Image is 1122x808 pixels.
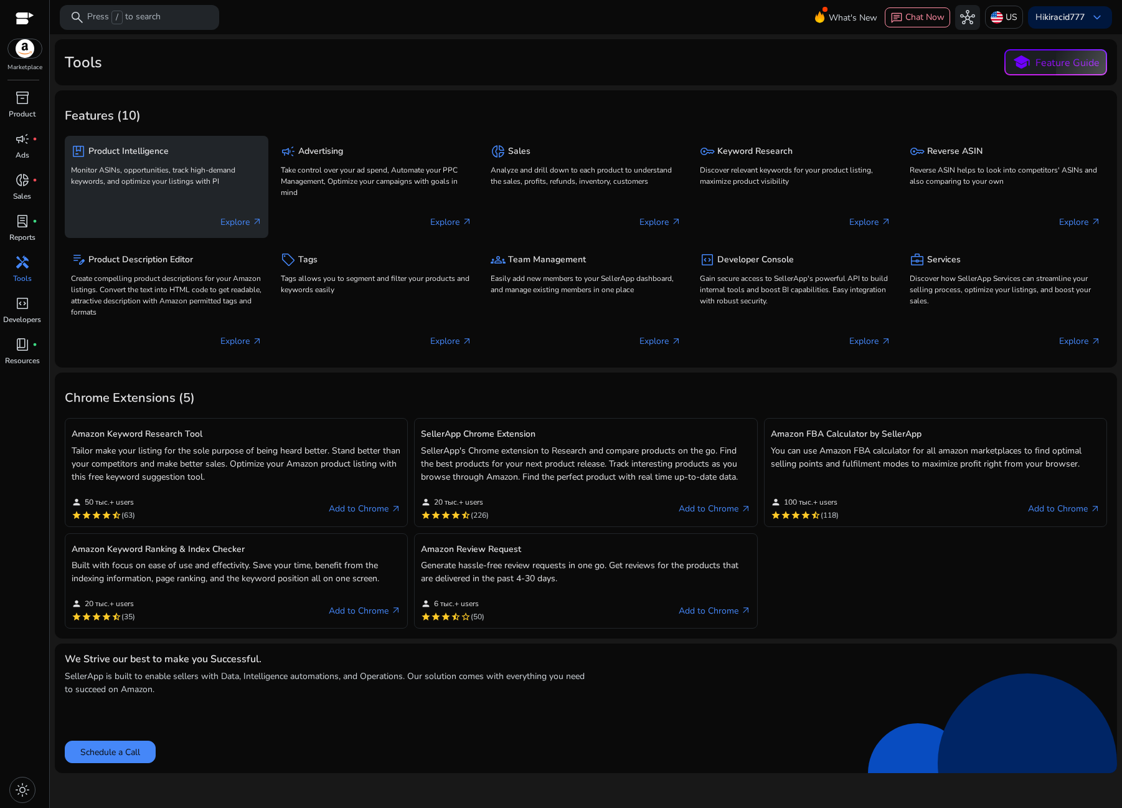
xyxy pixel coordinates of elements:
[7,63,42,72] p: Marketplace
[252,217,262,227] span: arrow_outward
[92,612,101,622] mat-icon: star
[960,10,975,25] span: hub
[8,39,42,58] img: amazon.svg
[421,612,431,622] mat-icon: star
[639,216,681,229] p: Explore
[65,741,156,763] button: Schedule a Call
[431,612,441,622] mat-icon: star
[82,612,92,622] mat-icon: star
[421,497,431,507] mat-icon: person
[741,504,751,514] span: arrow_outward
[5,355,40,366] p: Resources
[71,273,262,318] p: Create compelling product descriptions for your Amazon listings. Convert the text into HTML code ...
[1004,49,1107,75] button: schoolFeature Guide
[1044,11,1085,23] b: kiracid777
[771,444,1100,470] p: You can use Amazon FBA calculator for all amazon marketplaces to find optimal selling points and ...
[821,510,839,520] span: (118)
[461,510,471,520] mat-icon: star_half
[717,255,794,265] h5: Developer Console
[1012,54,1030,72] span: school
[700,252,715,267] span: code_blocks
[421,444,750,483] p: SellerApp's Chrome extension to Research and compare products on the go. Find the best products f...
[1090,504,1100,514] span: arrow_outward
[700,164,891,187] p: Discover relevant keywords for your product listing, maximize product visibility
[71,252,86,267] span: edit_note
[111,612,121,622] mat-icon: star_half
[101,612,111,622] mat-icon: star
[431,510,441,520] mat-icon: star
[741,606,751,616] span: arrow_outward
[671,336,681,346] span: arrow_outward
[849,216,891,229] p: Explore
[910,273,1101,307] p: Discover how SellerApp Services can streamline your selling process, optimize your listings, and ...
[92,510,101,520] mat-icon: star
[72,497,82,507] mat-icon: person
[955,5,980,30] button: hub
[421,599,431,609] mat-icon: person
[771,497,781,507] mat-icon: person
[121,510,135,520] span: (63)
[88,146,169,157] h5: Product Intelligence
[281,252,296,267] span: sell
[9,108,35,120] p: Product
[421,429,750,440] h5: SellerApp Chrome Extension
[434,497,483,507] span: 20 тыс.+ users
[15,173,30,188] span: donut_small
[849,335,891,348] p: Explore
[491,164,682,187] p: Analyze and drill down to each product to understand the sales, profits, refunds, inventory, cust...
[671,217,681,227] span: arrow_outward
[65,391,195,406] h3: Chrome Extensions (5)
[784,497,837,507] span: 100 тыс.+ users
[15,337,30,352] span: book_4
[32,178,37,183] span: fiber_manual_record
[434,599,479,609] span: 6 тыс.+ users
[679,501,751,516] a: Add to Chromearrow_outward
[890,12,903,24] span: chat
[791,510,801,520] mat-icon: star
[329,603,401,618] a: Add to Chromearrow_outward
[65,108,141,123] h3: Features (10)
[298,255,318,265] h5: Tags
[421,510,431,520] mat-icon: star
[71,164,262,187] p: Monitor ASINs, opportunities, track high-demand keywords, and optimize your listings with PI
[508,255,586,265] h5: Team Management
[111,11,123,24] span: /
[87,11,161,24] p: Press to search
[1091,217,1101,227] span: arrow_outward
[391,606,401,616] span: arrow_outward
[801,510,811,520] mat-icon: star
[811,510,821,520] mat-icon: star_half
[910,164,1101,187] p: Reverse ASIN helps to look into competitors' ASINs and also comparing to your own
[771,429,1100,440] h5: Amazon FBA Calculator by SellerApp
[1090,10,1105,25] span: keyboard_arrow_down
[905,11,945,23] span: Chat Now
[72,599,82,609] mat-icon: person
[82,510,92,520] mat-icon: star
[16,150,29,161] p: Ads
[491,144,506,159] span: donut_small
[441,510,451,520] mat-icon: star
[298,146,343,157] h5: Advertising
[771,510,781,520] mat-icon: star
[1035,55,1100,70] p: Feature Guide
[471,612,484,622] span: (50)
[72,559,401,585] p: Built with focus on ease of use and effectivity. Save your time, benefit from the indexing inform...
[991,11,1003,24] img: us.svg
[3,314,41,325] p: Developers
[72,429,401,440] h5: Amazon Keyword Research Tool
[85,497,134,507] span: 50 тыс.+ users
[508,146,530,157] h5: Sales
[121,612,135,622] span: (35)
[15,782,30,797] span: light_mode
[927,255,961,265] h5: Services
[927,146,983,157] h5: Reverse ASIN
[700,144,715,159] span: key
[881,336,891,346] span: arrow_outward
[88,255,193,265] h5: Product Description Editor
[9,232,35,243] p: Reports
[717,146,793,157] h5: Keyword Research
[32,136,37,141] span: fiber_manual_record
[1059,335,1101,348] p: Explore
[65,654,586,665] h4: We Strive our best to make you Successful.
[451,612,461,622] mat-icon: star_half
